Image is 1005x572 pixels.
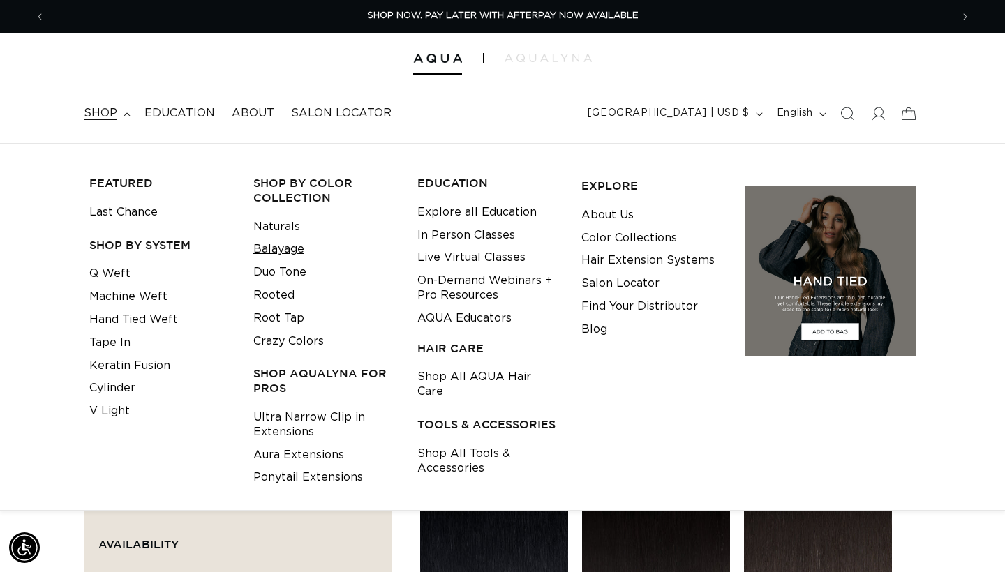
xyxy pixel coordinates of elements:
span: Education [144,106,215,121]
a: Salon Locator [283,98,400,129]
a: AQUA Educators [417,307,512,330]
h3: EDUCATION [417,176,560,190]
a: Root Tap [253,307,304,330]
a: Live Virtual Classes [417,246,526,269]
a: V Light [89,400,130,423]
span: About [232,106,274,121]
a: Cylinder [89,377,135,400]
h3: Shop AquaLyna for Pros [253,366,396,396]
summary: Availability (0 selected) [98,513,378,564]
a: Keratin Fusion [89,354,170,377]
a: Naturals [253,216,300,239]
a: About Us [581,204,634,227]
a: On-Demand Webinars + Pro Resources [417,269,560,307]
summary: Search [832,98,863,129]
h3: Shop by Color Collection [253,176,396,205]
a: Rooted [253,284,295,307]
a: Hair Extension Systems [581,249,715,272]
span: shop [84,106,117,121]
h3: FEATURED [89,176,232,190]
h3: TOOLS & ACCESSORIES [417,417,560,432]
summary: shop [75,98,136,129]
a: Ponytail Extensions [253,466,363,489]
a: Explore all Education [417,201,537,224]
button: English [768,100,832,127]
button: Previous announcement [24,3,55,30]
a: Blog [581,318,607,341]
h3: EXPLORE [581,179,724,193]
a: Balayage [253,238,304,261]
a: Shop All Tools & Accessories [417,442,560,480]
img: aqualyna.com [505,54,592,62]
button: [GEOGRAPHIC_DATA] | USD $ [579,100,768,127]
div: Accessibility Menu [9,532,40,563]
a: In Person Classes [417,224,515,247]
span: Salon Locator [291,106,392,121]
a: Shop All AQUA Hair Care [417,366,560,403]
a: Hand Tied Weft [89,308,178,331]
span: [GEOGRAPHIC_DATA] | USD $ [588,106,750,121]
h3: SHOP BY SYSTEM [89,238,232,253]
a: Q Weft [89,262,131,285]
a: Duo Tone [253,261,306,284]
span: SHOP NOW. PAY LATER WITH AFTERPAY NOW AVAILABLE [367,11,639,20]
button: Next announcement [950,3,981,30]
a: Last Chance [89,201,158,224]
span: English [777,106,813,121]
a: About [223,98,283,129]
iframe: Chat Widget [935,505,1005,572]
a: Salon Locator [581,272,660,295]
a: Tape In [89,331,131,354]
a: Ultra Narrow Clip in Extensions [253,406,396,444]
img: Aqua Hair Extensions [413,54,462,63]
h3: HAIR CARE [417,341,560,356]
a: Crazy Colors [253,330,324,353]
a: Color Collections [581,227,677,250]
a: Aura Extensions [253,444,344,467]
a: Education [136,98,223,129]
a: Machine Weft [89,285,167,308]
a: Find Your Distributor [581,295,698,318]
span: Availability [98,538,179,550]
